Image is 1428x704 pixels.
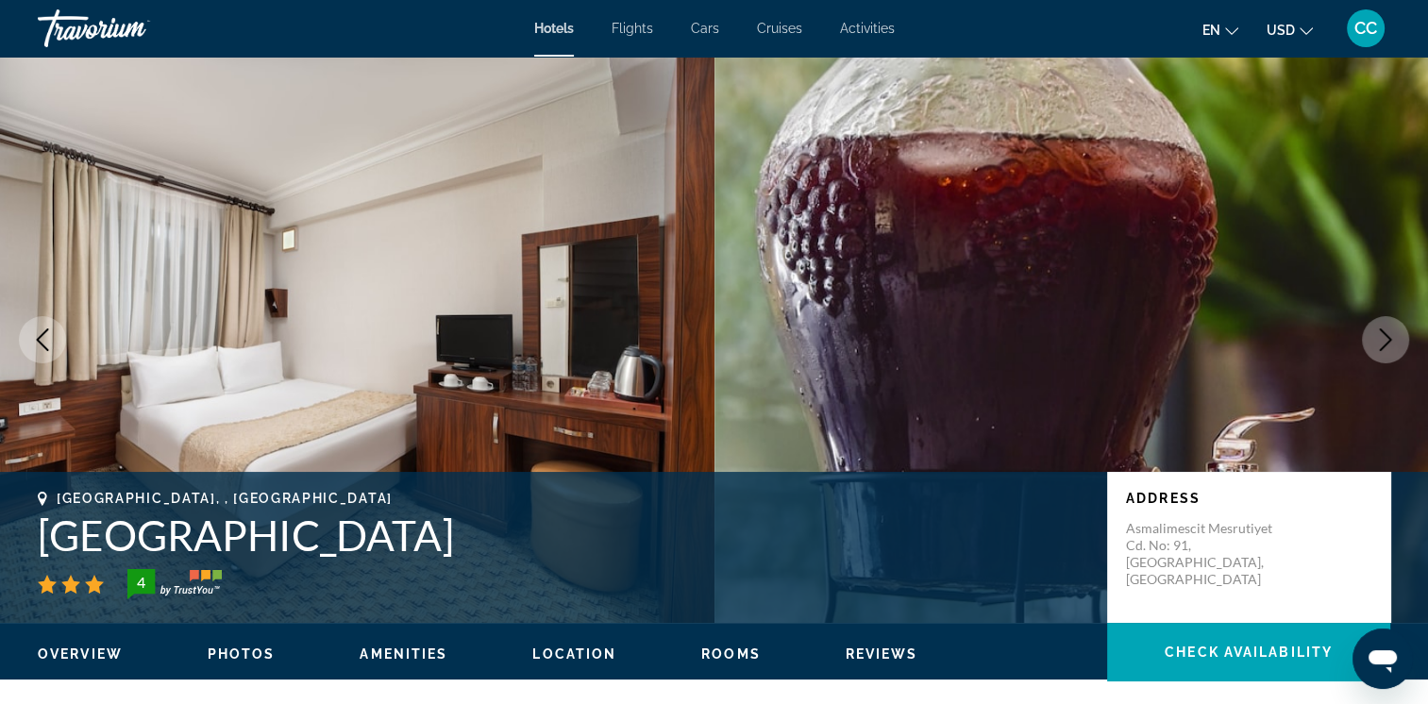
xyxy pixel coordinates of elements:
h1: [GEOGRAPHIC_DATA] [38,511,1088,560]
button: Photos [208,645,276,662]
a: Cruises [757,21,802,36]
span: Location [532,646,616,662]
div: 4 [122,571,160,594]
iframe: Button to launch messaging window [1352,629,1413,689]
button: Overview [38,645,123,662]
button: Change currency [1267,16,1313,43]
button: Change language [1202,16,1238,43]
span: Amenities [360,646,447,662]
p: Address [1126,491,1371,506]
button: Rooms [701,645,761,662]
a: Activities [840,21,895,36]
span: Overview [38,646,123,662]
button: Amenities [360,645,447,662]
span: Check Availability [1165,645,1333,660]
span: Reviews [846,646,918,662]
img: trustyou-badge-hor.svg [127,569,222,599]
button: Check Availability [1107,623,1390,681]
span: en [1202,23,1220,38]
span: CC [1354,19,1377,38]
span: [GEOGRAPHIC_DATA], , [GEOGRAPHIC_DATA] [57,491,393,506]
a: Flights [612,21,653,36]
a: Cars [691,21,719,36]
p: Asmalimescit Mesrutiyet Cd. No: 91, [GEOGRAPHIC_DATA], [GEOGRAPHIC_DATA] [1126,520,1277,588]
span: Photos [208,646,276,662]
button: Next image [1362,316,1409,363]
a: Travorium [38,4,227,53]
button: Previous image [19,316,66,363]
span: Rooms [701,646,761,662]
button: Location [532,645,616,662]
span: USD [1267,23,1295,38]
a: Hotels [534,21,574,36]
button: User Menu [1341,8,1390,48]
button: Reviews [846,645,918,662]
